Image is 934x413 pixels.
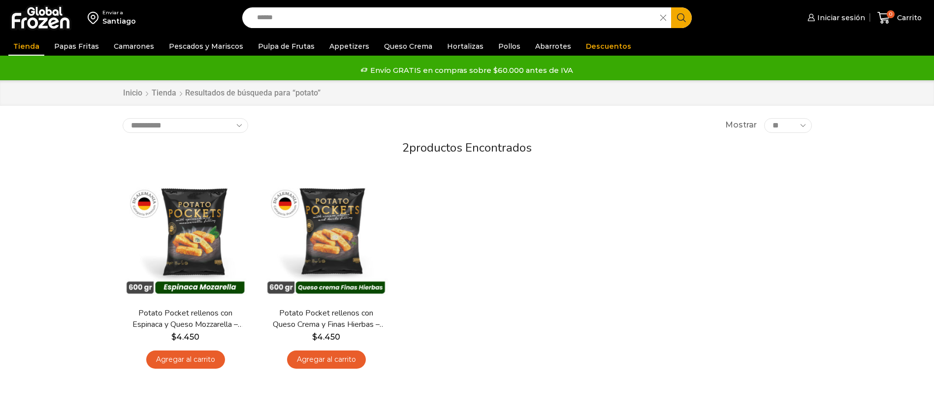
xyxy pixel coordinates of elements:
bdi: 4.450 [312,332,340,342]
a: Descuentos [581,37,636,56]
span: Mostrar [725,120,757,131]
a: Iniciar sesión [805,8,865,28]
h1: Resultados de búsqueda para “potato” [185,88,321,97]
a: Tienda [151,88,177,99]
a: Agregar al carrito: “Potato Pocket rellenos con Queso Crema y Finas Hierbas - Caja 8.4 kg” [287,350,366,369]
a: Potato Pocket rellenos con Espinaca y Queso Mozzarella – Caja 8.4 kg [129,308,242,330]
span: Iniciar sesión [815,13,865,23]
div: Santiago [102,16,136,26]
a: Papas Fritas [49,37,104,56]
button: Search button [671,7,692,28]
span: 0 [887,10,895,18]
a: Pulpa de Frutas [253,37,320,56]
span: $ [171,332,176,342]
a: Hortalizas [442,37,488,56]
a: Agregar al carrito: “Potato Pocket rellenos con Espinaca y Queso Mozzarella - Caja 8.4 kg” [146,350,225,369]
span: productos encontrados [409,140,532,156]
bdi: 4.450 [171,332,199,342]
span: 2 [402,140,409,156]
a: Inicio [123,88,143,99]
span: $ [312,332,317,342]
nav: Breadcrumb [123,88,321,99]
a: 0 Carrito [875,6,924,30]
a: Pescados y Mariscos [164,37,248,56]
select: Pedido de la tienda [123,118,248,133]
a: Pollos [493,37,525,56]
a: Potato Pocket rellenos con Queso Crema y Finas Hierbas – Caja 8.4 kg [269,308,383,330]
a: Abarrotes [530,37,576,56]
img: address-field-icon.svg [88,9,102,26]
a: Appetizers [324,37,374,56]
a: Queso Crema [379,37,437,56]
a: Tienda [8,37,44,56]
span: Carrito [895,13,922,23]
a: Camarones [109,37,159,56]
div: Enviar a [102,9,136,16]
